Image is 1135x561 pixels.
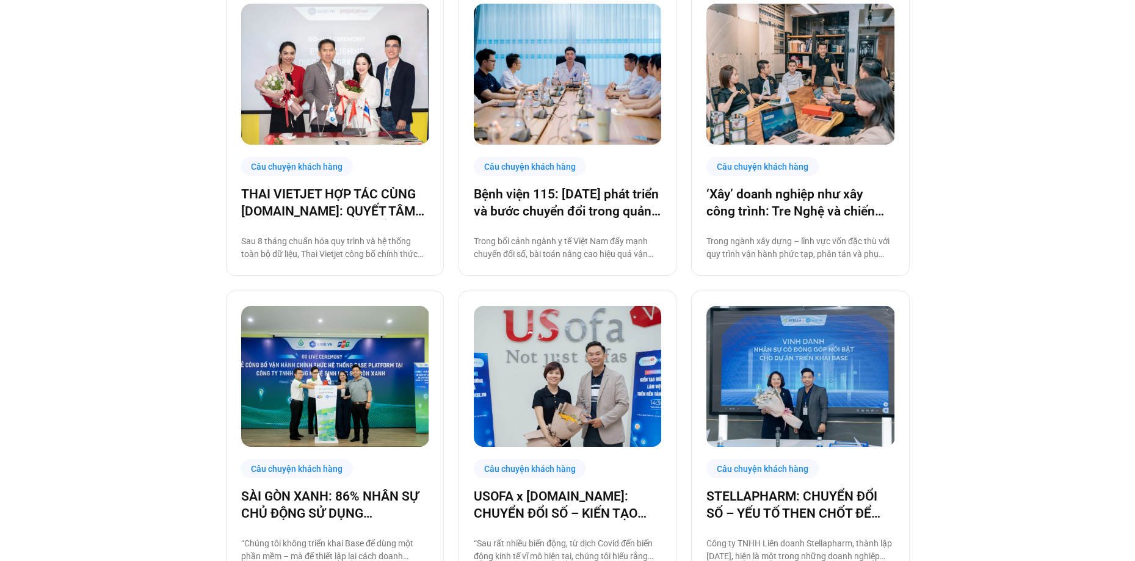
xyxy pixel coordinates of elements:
a: SÀI GÒN XANH: 86% NHÂN SỰ CHỦ ĐỘNG SỬ DỤNG [DOMAIN_NAME], ĐẶT NỀN MÓNG CHO MỘT HỆ SINH THÁI SỐ HO... [241,488,429,522]
a: THAI VIETJET HỢP TÁC CÙNG [DOMAIN_NAME]: QUYẾT TÂM “CẤT CÁNH” CHUYỂN ĐỔI SỐ [241,186,429,220]
div: Câu chuyện khách hàng [706,459,819,478]
a: ‘Xây’ doanh nghiệp như xây công trình: Tre Nghệ và chiến lược chuyển đổi từ gốc [706,186,894,220]
div: Câu chuyện khách hàng [474,157,586,176]
a: Bệnh viện 115: [DATE] phát triển và bước chuyển đổi trong quản trị bệnh viện tư nhân [474,186,661,220]
p: Sau 8 tháng chuẩn hóa quy trình và hệ thống toàn bộ dữ liệu, Thai Vietjet công bố chính thức vận ... [241,235,429,261]
a: USOFA x [DOMAIN_NAME]: CHUYỂN ĐỔI SỐ – KIẾN TẠO NỘI LỰC CHINH PHỤC THỊ TRƯỜNG QUỐC TẾ [474,488,661,522]
div: Câu chuyện khách hàng [474,459,586,478]
div: Câu chuyện khách hàng [706,157,819,176]
div: Câu chuyện khách hàng [241,157,354,176]
a: STELLAPHARM: CHUYỂN ĐỔI SỐ – YẾU TỐ THEN CHỐT ĐỂ GIA TĂNG TỐC ĐỘ TĂNG TRƯỞNG [706,488,894,522]
div: Câu chuyện khách hàng [241,459,354,478]
p: Trong bối cảnh ngành y tế Việt Nam đẩy mạnh chuyển đổi số, bài toán nâng cao hiệu quả vận hành đa... [474,235,661,261]
p: Trong ngành xây dựng – lĩnh vực vốn đặc thù với quy trình vận hành phức tạp, phân tán và phụ thuộ... [706,235,894,261]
